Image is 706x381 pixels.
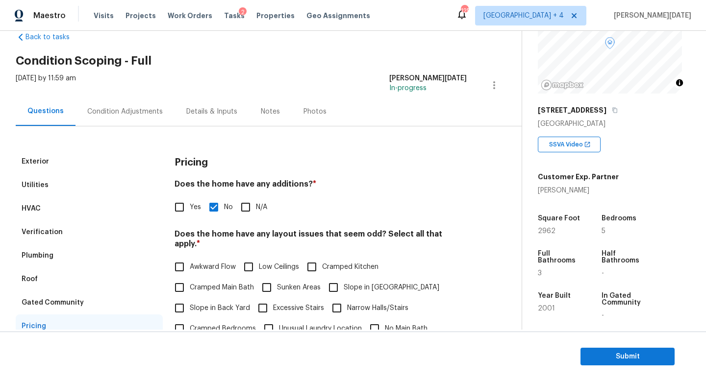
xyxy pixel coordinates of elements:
h5: In Gated Community [602,292,647,306]
div: Details & Inputs [186,107,237,117]
div: Photos [303,107,327,117]
div: 125 [461,6,468,16]
span: Visits [94,11,114,21]
span: 5 [602,228,605,235]
span: - [602,312,604,319]
div: Roof [22,274,38,284]
span: Maestro [33,11,66,21]
div: [PERSON_NAME] [538,186,619,195]
span: Cramped Bedrooms [190,324,256,334]
span: - [602,270,604,277]
div: Pricing [22,321,46,331]
span: Excessive Stairs [273,303,324,313]
span: Projects [126,11,156,21]
h5: Year Built [538,292,571,299]
h4: Does the home have any additions? [175,179,467,193]
div: Verification [22,227,63,237]
h5: Bedrooms [602,215,636,222]
span: [GEOGRAPHIC_DATA] + 4 [483,11,564,21]
h5: Customer Exp. Partner [538,172,619,182]
div: [DATE] by 11:59 am [16,73,76,97]
span: Narrow Halls/Stairs [347,303,408,313]
div: Plumbing [22,251,53,261]
button: Toggle attribution [674,77,685,89]
a: Mapbox homepage [541,79,584,91]
span: Yes [190,202,201,213]
span: 2962 [538,228,555,235]
h4: Does the home have any layout issues that seem odd? Select all that apply. [175,229,467,253]
span: Tasks [224,12,245,19]
h5: Full Bathrooms [538,250,583,264]
div: 2 [239,7,247,17]
div: Questions [27,106,64,116]
button: Copy Address [610,106,619,115]
h5: [STREET_ADDRESS] [538,105,606,115]
span: No [224,202,233,213]
img: Open In New Icon [584,141,591,148]
div: Notes [261,107,280,117]
div: Condition Adjustments [87,107,163,117]
span: Work Orders [168,11,212,21]
div: SSVA Video [538,137,601,152]
h5: Square Foot [538,215,580,222]
span: Sunken Areas [277,283,321,293]
span: Slope in [GEOGRAPHIC_DATA] [344,283,439,293]
span: Slope in Back Yard [190,303,250,313]
span: Properties [256,11,295,21]
button: Submit [580,348,675,366]
span: Cramped Main Bath [190,283,254,293]
span: N/A [256,202,267,213]
span: In-progress [389,85,427,92]
span: Unusual Laundry Location [279,324,362,334]
h5: Half Bathrooms [602,250,647,264]
div: Map marker [605,37,615,52]
div: HVAC [22,204,41,214]
span: Toggle attribution [677,77,682,88]
span: [PERSON_NAME][DATE] [610,11,691,21]
span: Low Ceilings [259,262,299,272]
span: Submit [588,351,667,363]
a: Back to tasks [16,32,110,42]
div: [GEOGRAPHIC_DATA] [538,119,690,129]
span: Awkward Flow [190,262,236,272]
div: Exterior [22,157,49,167]
div: Utilities [22,180,49,190]
span: 3 [538,270,542,277]
span: SSVA Video [549,140,587,149]
div: Gated Community [22,298,84,308]
h2: Condition Scoping - Full [16,56,522,66]
div: [PERSON_NAME][DATE] [389,73,467,83]
span: 2001 [538,305,555,312]
span: Cramped Kitchen [322,262,378,272]
span: Geo Assignments [306,11,370,21]
h3: Pricing [175,158,208,167]
span: No Main Bath [385,324,428,334]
